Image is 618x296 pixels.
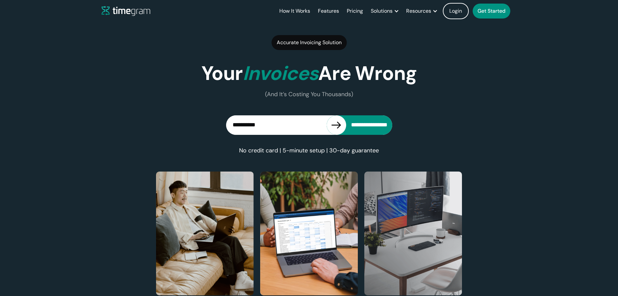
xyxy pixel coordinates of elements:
[185,63,434,84] h1: Your Are Wrong
[226,115,392,135] form: Time Tracking for Software Developers Page Email Form
[265,90,353,99] div: (And It’s Costing You Thousands)
[473,4,510,19] a: Get Started
[443,3,469,19] a: Login
[406,6,431,16] div: Resources
[371,6,393,16] div: Solutions
[239,146,379,155] div: No credit card | 5-minute setup | 30-day guarantee
[277,38,342,47] div: Accurate Invoicing Solution
[243,60,318,86] span: Invoices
